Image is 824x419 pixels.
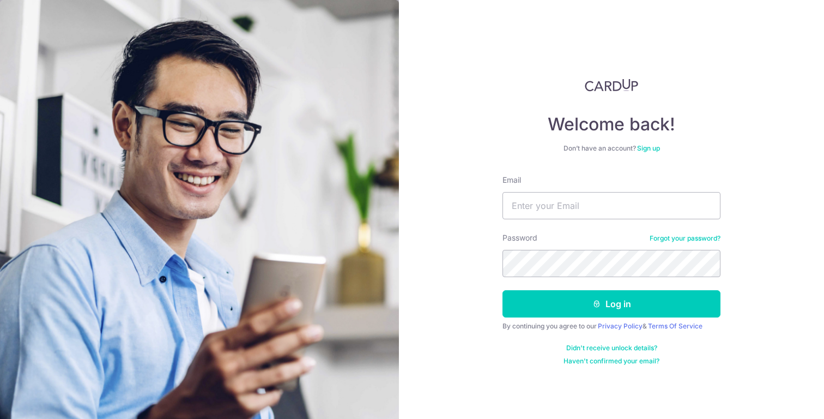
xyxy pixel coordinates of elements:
[502,113,720,135] h4: Welcome back!
[502,290,720,318] button: Log in
[585,79,638,92] img: CardUp Logo
[650,234,720,243] a: Forgot your password?
[502,192,720,219] input: Enter your Email
[637,144,660,152] a: Sign up
[598,322,643,330] a: Privacy Policy
[502,232,537,243] label: Password
[648,322,702,330] a: Terms Of Service
[564,357,659,366] a: Haven't confirmed your email?
[502,144,720,153] div: Don’t have an account?
[566,344,657,352] a: Didn't receive unlock details?
[502,322,720,331] div: By continuing you agree to our &
[502,175,521,185] label: Email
